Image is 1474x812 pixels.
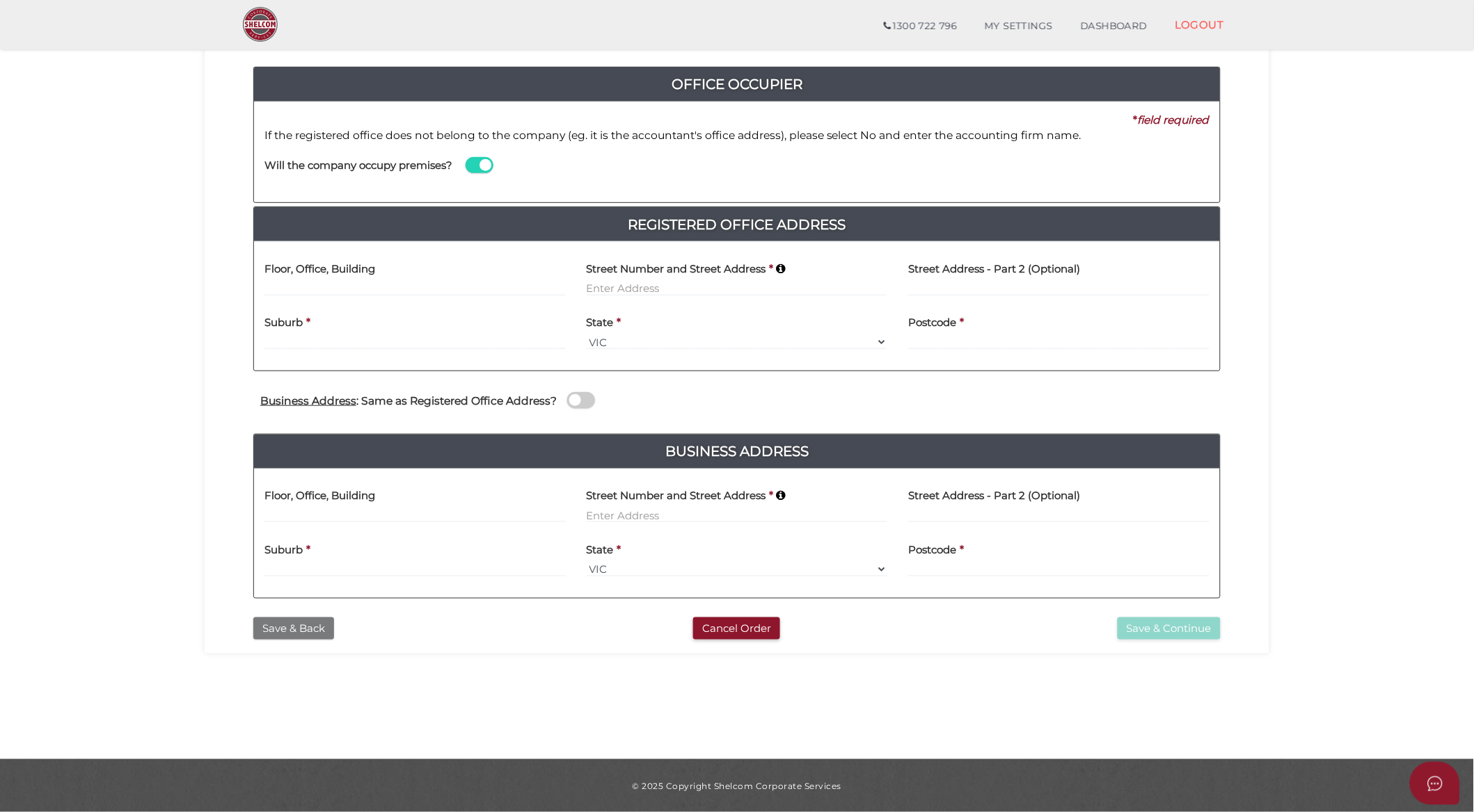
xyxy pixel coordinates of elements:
h4: Street Address - Part 2 (Optional) [908,263,1080,275]
a: 1300 722 796 [870,13,971,40]
h4: Office Occupier [254,73,1220,95]
h4: Suburb [264,544,303,556]
h4: State [587,544,614,556]
p: If the registered office does not belong to the company (eg. it is the accountant's office addres... [264,128,1210,143]
i: Keep typing in your address(including suburb) until it appears [777,490,786,501]
a: DASHBOARD [1067,13,1162,40]
i: Keep typing in your address(including suburb) until it appears [777,263,786,275]
div: © 2025 Copyright Shelcom Corporate Services [215,780,1259,792]
a: LOGOUT [1161,10,1238,39]
h4: Floor, Office, Building [264,490,375,502]
h4: Will the company occupy premises? [264,160,452,172]
button: Save & Back [253,617,334,640]
a: Registered Office Address [254,213,1220,236]
input: Enter Address [587,281,888,296]
h4: Street Number and Street Address [587,490,766,502]
button: Open asap [1410,762,1460,805]
u: Business Address [260,394,356,407]
i: field required [1138,113,1210,127]
button: Save & Continue [1118,617,1221,640]
h4: State [587,317,614,329]
input: Enter Address [587,507,888,523]
button: Cancel Order [693,617,780,640]
h4: Suburb [264,317,303,329]
h4: Street Address - Part 2 (Optional) [908,490,1080,502]
h4: Street Number and Street Address [587,263,766,275]
h4: Floor, Office, Building [264,263,375,275]
a: MY SETTINGS [971,13,1067,40]
h4: : Same as Registered Office Address? [260,395,557,407]
h4: Postcode [908,317,956,329]
h4: Business Address [254,440,1220,462]
h4: Postcode [908,544,956,556]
